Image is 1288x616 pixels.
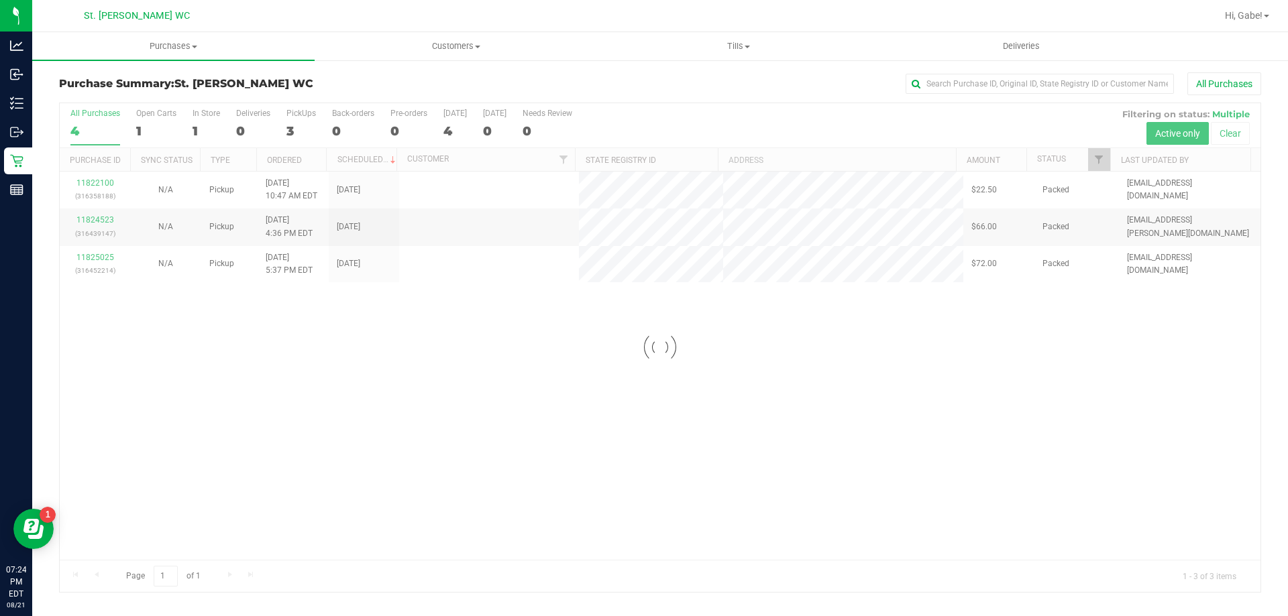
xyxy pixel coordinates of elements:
[84,10,190,21] span: St. [PERSON_NAME] WC
[985,40,1058,52] span: Deliveries
[6,600,26,610] p: 08/21
[10,154,23,168] inline-svg: Retail
[40,507,56,523] iframe: Resource center unread badge
[10,97,23,110] inline-svg: Inventory
[315,40,596,52] span: Customers
[10,68,23,81] inline-svg: Inbound
[13,509,54,549] iframe: Resource center
[880,32,1163,60] a: Deliveries
[174,77,313,90] span: St. [PERSON_NAME] WC
[32,32,315,60] a: Purchases
[10,183,23,196] inline-svg: Reports
[598,40,879,52] span: Tills
[6,564,26,600] p: 07:24 PM EDT
[315,32,597,60] a: Customers
[597,32,879,60] a: Tills
[1187,72,1261,95] button: All Purchases
[1225,10,1263,21] span: Hi, Gabe!
[10,39,23,52] inline-svg: Analytics
[59,78,460,90] h3: Purchase Summary:
[906,74,1174,94] input: Search Purchase ID, Original ID, State Registry ID or Customer Name...
[32,40,315,52] span: Purchases
[10,125,23,139] inline-svg: Outbound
